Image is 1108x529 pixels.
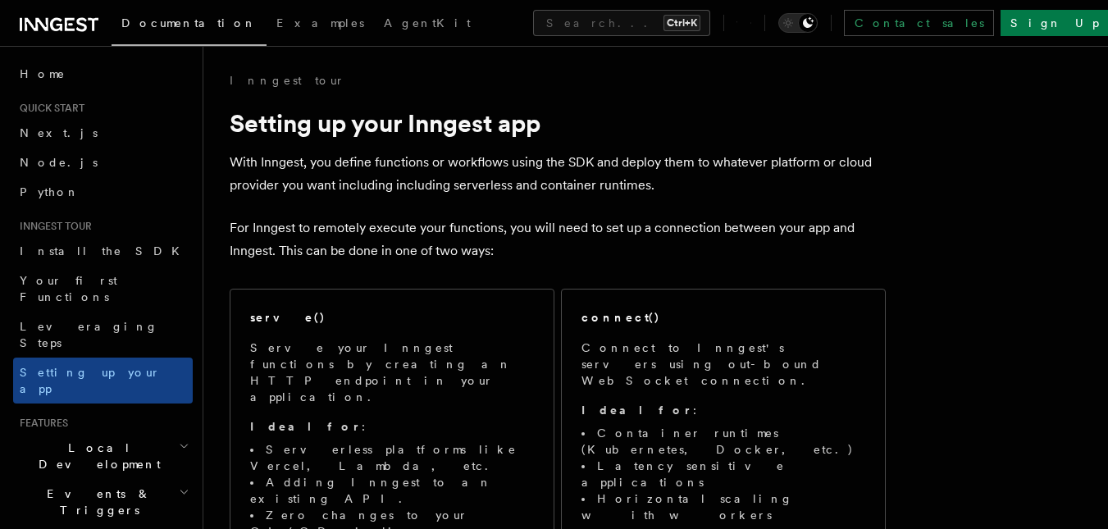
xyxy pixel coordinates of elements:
li: Container runtimes (Kubernetes, Docker, etc.) [581,425,865,458]
strong: Ideal for [250,420,362,433]
a: Home [13,59,193,89]
span: Documentation [121,16,257,30]
button: Search...Ctrl+K [533,10,710,36]
button: Local Development [13,433,193,479]
span: Features [13,417,68,430]
p: : [581,402,865,418]
strong: Ideal for [581,404,693,417]
span: Node.js [20,156,98,169]
h2: connect() [581,309,660,326]
a: Documentation [112,5,267,46]
button: Toggle dark mode [778,13,818,33]
h2: serve() [250,309,326,326]
li: Horizontal scaling with workers [581,490,865,523]
a: Next.js [13,118,193,148]
a: Leveraging Steps [13,312,193,358]
span: Home [20,66,66,82]
a: Python [13,177,193,207]
span: Next.js [20,126,98,139]
button: Events & Triggers [13,479,193,525]
a: Install the SDK [13,236,193,266]
p: For Inngest to remotely execute your functions, you will need to set up a connection between your... [230,217,886,262]
li: Latency sensitive applications [581,458,865,490]
a: Node.js [13,148,193,177]
p: Connect to Inngest's servers using out-bound WebSocket connection. [581,340,865,389]
a: Contact sales [844,10,994,36]
span: Quick start [13,102,84,115]
a: Examples [267,5,374,44]
span: Your first Functions [20,274,117,303]
span: Inngest tour [13,220,92,233]
h1: Setting up your Inngest app [230,108,886,138]
p: : [250,418,534,435]
span: Events & Triggers [13,486,179,518]
p: With Inngest, you define functions or workflows using the SDK and deploy them to whatever platfor... [230,151,886,197]
span: Install the SDK [20,244,189,258]
a: Your first Functions [13,266,193,312]
a: AgentKit [374,5,481,44]
span: Examples [276,16,364,30]
p: Serve your Inngest functions by creating an HTTP endpoint in your application. [250,340,534,405]
kbd: Ctrl+K [663,15,700,31]
li: Serverless platforms like Vercel, Lambda, etc. [250,441,534,474]
a: Inngest tour [230,72,344,89]
span: Leveraging Steps [20,320,158,349]
span: Local Development [13,440,179,472]
span: AgentKit [384,16,471,30]
span: Python [20,185,80,198]
li: Adding Inngest to an existing API. [250,474,534,507]
a: Setting up your app [13,358,193,404]
span: Setting up your app [20,366,161,395]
